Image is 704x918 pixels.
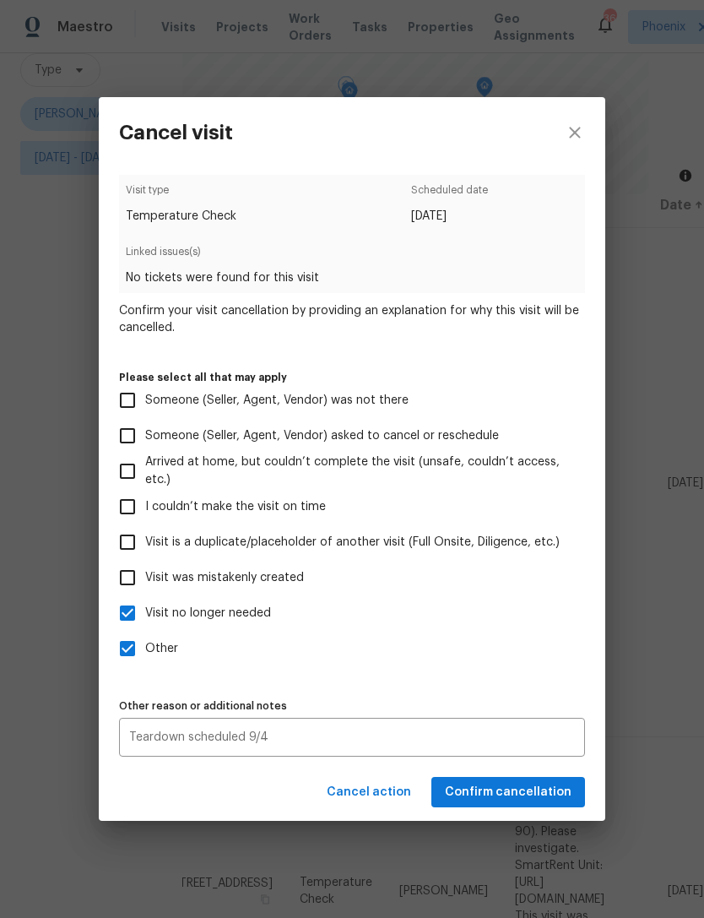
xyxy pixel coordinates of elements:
[126,208,236,225] span: Temperature Check
[145,498,326,516] span: I couldn’t make the visit on time
[544,97,605,168] button: close
[445,782,571,803] span: Confirm cancellation
[126,243,577,269] span: Linked issues(s)
[119,372,585,383] label: Please select all that may apply
[320,777,418,808] button: Cancel action
[327,782,411,803] span: Cancel action
[145,605,271,622] span: Visit no longer needed
[411,182,488,208] span: Scheduled date
[119,701,585,711] label: Other reason or additional notes
[145,640,178,658] span: Other
[411,208,488,225] span: [DATE]
[145,454,571,489] span: Arrived at home, but couldn’t complete the visit (unsafe, couldn’t access, etc.)
[145,534,560,551] span: Visit is a duplicate/placeholder of another visit (Full Onsite, Diligence, etc.)
[145,569,304,587] span: Visit was mistakenly created
[126,269,577,286] span: No tickets were found for this visit
[145,427,499,445] span: Someone (Seller, Agent, Vendor) asked to cancel or reschedule
[145,392,409,410] span: Someone (Seller, Agent, Vendor) was not there
[431,777,585,808] button: Confirm cancellation
[119,121,233,144] h3: Cancel visit
[119,302,585,336] span: Confirm your visit cancellation by providing an explanation for why this visit will be cancelled.
[126,182,236,208] span: Visit type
